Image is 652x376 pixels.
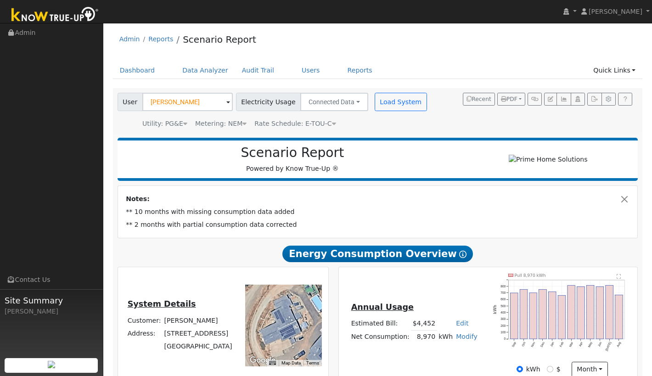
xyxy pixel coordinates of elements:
[351,303,414,312] u: Annual Usage
[411,317,437,331] td: $4,452
[550,341,555,347] text: Jan
[521,341,526,347] text: Oct
[568,285,575,339] rect: onclick=""
[341,62,379,79] a: Reports
[587,341,593,348] text: May
[126,327,163,340] td: Address:
[587,93,601,106] button: Export Interval Data
[559,341,564,348] text: Feb
[517,366,523,372] input: kWh
[577,286,585,339] rect: onclick=""
[148,35,173,43] a: Reports
[349,330,411,343] td: Net Consumption:
[601,93,616,106] button: Settings
[127,145,458,161] h2: Scenario Report
[236,93,301,111] span: Electricity Usage
[48,361,55,368] img: retrieve
[375,93,427,111] button: Load System
[5,294,98,307] span: Site Summary
[128,299,196,309] u: System Details
[509,155,588,164] img: Prime Home Solutions
[617,274,621,279] text: 
[142,119,187,129] div: Utility: PG&E
[113,62,162,79] a: Dashboard
[500,304,506,307] text: 500
[500,297,506,301] text: 600
[556,93,571,106] button: Multi-Series Graph
[520,289,528,339] rect: onclick=""
[500,291,506,294] text: 700
[281,360,301,366] button: Map Data
[571,93,585,106] button: Login As
[587,285,595,339] rect: onclick=""
[122,145,463,174] div: Powered by Know True-Up ®
[606,285,613,339] rect: onclick=""
[493,305,497,314] text: kWh
[183,34,256,45] a: Scenario Report
[620,194,630,204] button: Close
[269,360,275,366] button: Keyboard shortcuts
[295,62,327,79] a: Users
[618,93,632,106] a: Help Link
[500,284,506,287] text: 800
[596,286,604,339] rect: onclick=""
[497,93,525,106] button: PDF
[504,337,506,340] text: 0
[124,206,631,219] td: ** 10 months with missing consumption data added
[500,324,506,327] text: 200
[540,341,545,348] text: Dec
[456,333,478,340] a: Modify
[586,62,642,79] a: Quick Links
[530,341,536,348] text: Nov
[119,35,140,43] a: Admin
[616,341,622,348] text: Aug
[235,62,281,79] a: Audit Trail
[5,307,98,316] div: [PERSON_NAME]
[548,292,556,339] rect: onclick=""
[463,93,495,106] button: Recent
[349,317,411,331] td: Estimated Bill:
[437,330,455,343] td: kWh
[528,93,542,106] button: Generate Report Link
[556,365,561,374] label: $
[142,93,233,111] input: Select a User
[500,331,506,334] text: 100
[300,93,368,111] button: Connected Data
[459,251,467,258] i: Show Help
[589,8,642,15] span: [PERSON_NAME]
[511,341,517,348] text: Sep
[597,341,602,347] text: Jun
[500,317,506,320] text: 300
[126,314,163,327] td: Customer:
[568,341,574,348] text: Mar
[500,311,506,314] text: 400
[558,295,566,339] rect: onclick=""
[306,360,319,365] a: Terms (opens in new tab)
[411,330,437,343] td: 8,970
[615,295,623,339] rect: onclick=""
[175,62,235,79] a: Data Analyzer
[514,273,545,277] text: Pull 8,970 kWh
[544,93,557,106] button: Edit User
[605,341,612,352] text: [DATE]
[579,341,584,347] text: Apr
[510,293,518,339] rect: onclick=""
[7,5,103,26] img: Know True-Up
[126,195,150,202] strong: Notes:
[118,93,143,111] span: User
[124,219,631,231] td: ** 2 months with partial consumption data corrected
[501,96,517,102] span: PDF
[247,354,278,366] a: Open this area in Google Maps (opens a new window)
[163,327,234,340] td: [STREET_ADDRESS]
[547,366,553,372] input: $
[163,340,234,353] td: [GEOGRAPHIC_DATA]
[163,314,234,327] td: [PERSON_NAME]
[456,320,468,327] a: Edit
[526,365,540,374] label: kWh
[247,354,278,366] img: Google
[195,119,247,129] div: Metering: NEM
[282,246,472,262] span: Energy Consumption Overview
[529,293,537,339] rect: onclick=""
[254,120,336,127] span: Alias: None
[539,289,547,339] rect: onclick=""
